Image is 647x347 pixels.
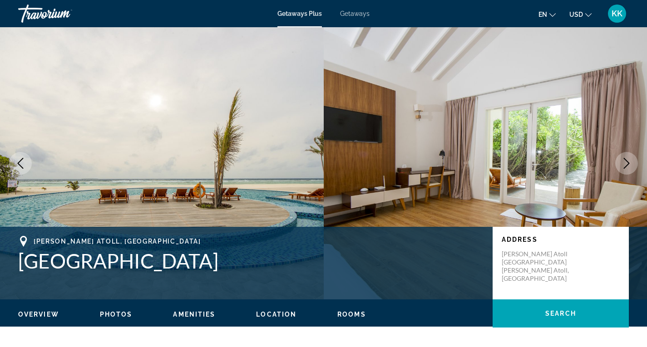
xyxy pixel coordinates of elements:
a: Getaways Plus [277,10,322,17]
button: Next image [615,152,638,175]
h1: [GEOGRAPHIC_DATA] [18,249,484,273]
span: Search [545,310,576,317]
span: Location [256,311,296,318]
button: Previous image [9,152,32,175]
button: Search [493,299,629,327]
button: Location [256,310,296,318]
span: USD [569,11,583,18]
span: Amenities [173,311,215,318]
button: Photos [100,310,133,318]
span: Rooms [337,311,366,318]
span: Photos [100,311,133,318]
span: [PERSON_NAME] Atoll, [GEOGRAPHIC_DATA] [34,238,201,245]
button: Change currency [569,8,592,21]
button: Overview [18,310,59,318]
span: Overview [18,311,59,318]
p: [PERSON_NAME] Atoll [GEOGRAPHIC_DATA] [PERSON_NAME] Atoll, [GEOGRAPHIC_DATA] [502,250,574,283]
a: Getaways [340,10,370,17]
a: Travorium [18,2,109,25]
span: KK [612,9,622,18]
span: en [538,11,547,18]
button: User Menu [605,4,629,23]
p: Address [502,236,620,243]
button: Amenities [173,310,215,318]
button: Change language [538,8,556,21]
button: Rooms [337,310,366,318]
